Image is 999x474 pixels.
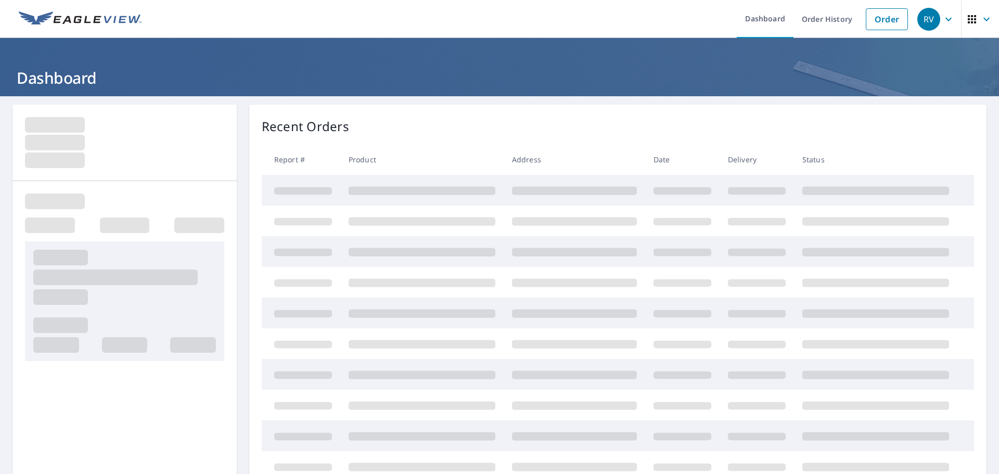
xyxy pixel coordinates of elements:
[340,144,504,175] th: Product
[794,144,957,175] th: Status
[720,144,794,175] th: Delivery
[917,8,940,31] div: RV
[645,144,720,175] th: Date
[504,144,645,175] th: Address
[866,8,908,30] a: Order
[19,11,142,27] img: EV Logo
[262,117,349,136] p: Recent Orders
[262,144,340,175] th: Report #
[12,67,987,88] h1: Dashboard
